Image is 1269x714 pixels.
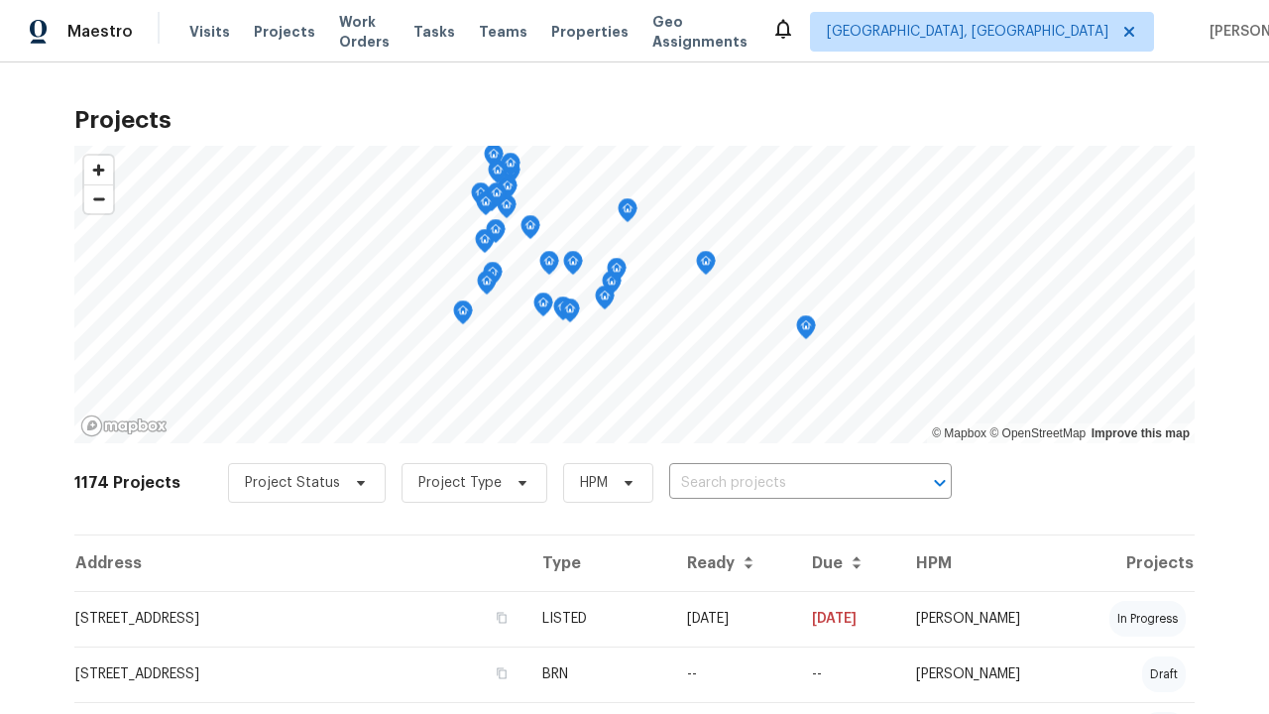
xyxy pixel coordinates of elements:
div: Map marker [696,251,716,282]
span: Projects [254,22,315,42]
span: Work Orders [339,12,390,52]
div: Map marker [533,293,553,323]
th: Ready [671,535,796,591]
div: Map marker [453,300,473,331]
td: BRN [526,647,671,702]
span: Properties [551,22,629,42]
div: Map marker [607,258,627,289]
div: Map marker [520,215,540,246]
span: Geo Assignments [652,12,748,52]
span: Project Status [245,473,340,493]
div: Map marker [796,315,816,346]
div: Map marker [488,160,508,190]
div: Map marker [501,153,520,183]
h2: Projects [74,110,1195,130]
span: Project Type [418,473,502,493]
td: [DATE] [796,591,900,647]
div: Map marker [497,194,517,225]
span: HPM [580,473,608,493]
span: Teams [479,22,527,42]
input: Search projects [669,468,896,499]
td: [STREET_ADDRESS] [74,591,526,647]
td: [DATE] [671,591,796,647]
div: Map marker [471,182,491,213]
div: Map marker [476,191,496,222]
div: Map marker [482,187,502,218]
button: Copy Address [493,664,511,682]
div: Map marker [475,229,495,260]
span: [GEOGRAPHIC_DATA], [GEOGRAPHIC_DATA] [827,22,1108,42]
span: Visits [189,22,230,42]
th: Address [74,535,526,591]
button: Zoom in [84,156,113,184]
th: Type [526,535,671,591]
a: OpenStreetMap [989,426,1086,440]
div: Map marker [560,298,580,329]
div: Map marker [477,271,497,301]
td: [PERSON_NAME] [900,591,1068,647]
canvas: Map [74,146,1195,443]
th: HPM [900,535,1068,591]
div: draft [1142,656,1186,692]
div: Map marker [487,182,507,213]
div: in progress [1109,601,1186,637]
span: Zoom out [84,185,113,213]
a: Mapbox [932,426,986,440]
h2: 1174 Projects [74,473,180,493]
span: Tasks [413,25,455,39]
button: Zoom out [84,184,113,213]
th: Projects [1068,535,1195,591]
div: Map marker [602,271,622,301]
button: Copy Address [493,609,511,627]
button: Open [926,469,954,497]
div: Map marker [618,198,637,229]
div: Map marker [539,251,559,282]
div: Map marker [483,262,503,293]
div: Map marker [484,144,504,175]
div: Map marker [563,251,583,282]
td: [STREET_ADDRESS] [74,647,526,702]
div: Map marker [486,219,506,250]
div: Map marker [595,286,615,316]
td: LISTED [526,591,671,647]
td: Resale COE 2025-09-23T00:00:00.000Z [796,647,900,702]
td: [PERSON_NAME] [900,647,1068,702]
div: Map marker [553,297,573,327]
span: Maestro [67,22,133,42]
th: Due [796,535,900,591]
a: Improve this map [1092,426,1190,440]
td: -- [671,647,796,702]
a: Mapbox homepage [80,415,168,437]
div: Map marker [498,176,518,206]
